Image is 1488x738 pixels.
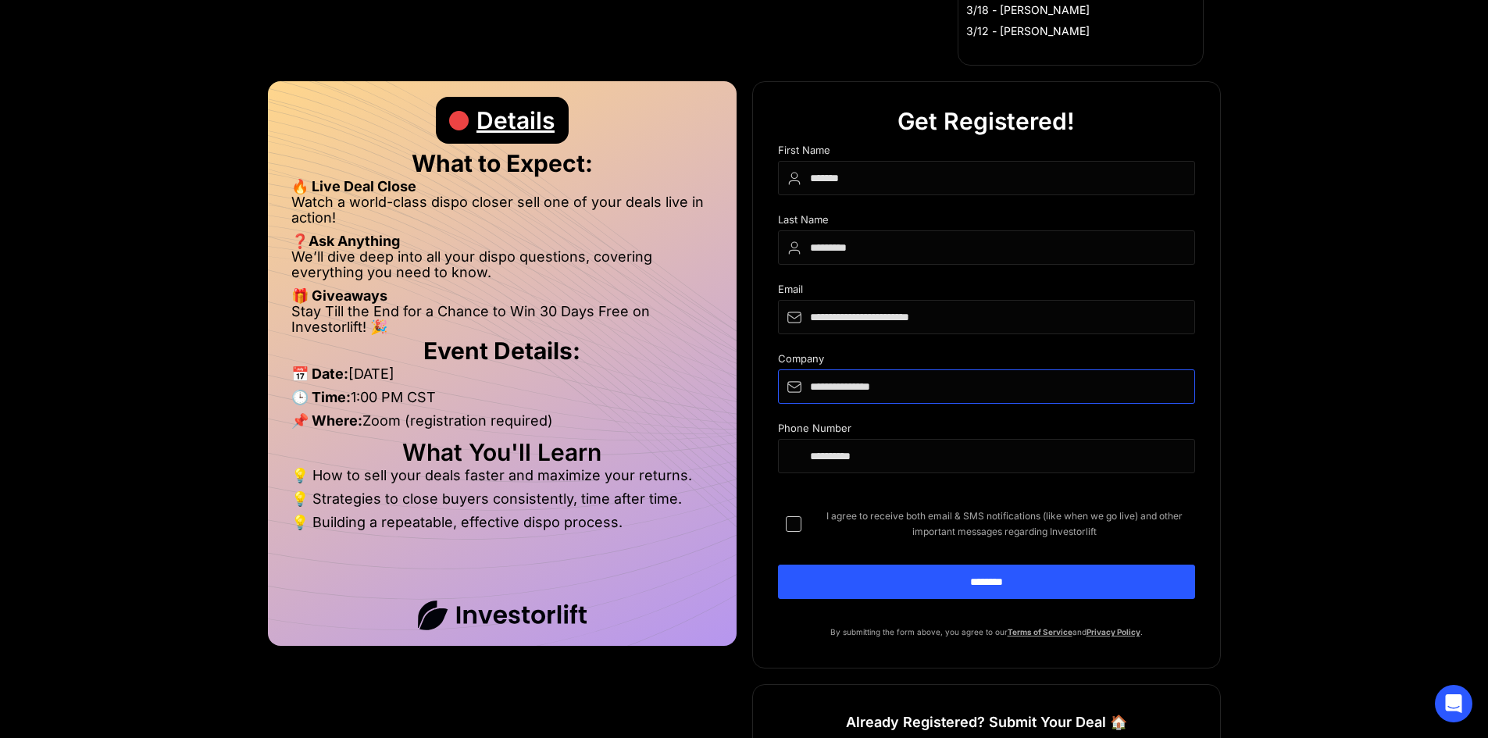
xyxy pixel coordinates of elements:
div: Phone Number [778,422,1195,439]
a: Terms of Service [1008,627,1072,636]
div: Open Intercom Messenger [1435,685,1472,722]
li: 💡 How to sell your deals faster and maximize your returns. [291,468,713,491]
p: By submitting the form above, you agree to our and . [778,624,1195,640]
li: 1:00 PM CST [291,390,713,413]
li: Watch a world-class dispo closer sell one of your deals live in action! [291,194,713,234]
div: Company [778,353,1195,369]
strong: What to Expect: [412,149,593,177]
li: 💡 Strategies to close buyers consistently, time after time. [291,491,713,515]
strong: 📅 Date: [291,365,348,382]
strong: 🔥 Live Deal Close [291,178,416,194]
strong: ❓Ask Anything [291,233,400,249]
span: I agree to receive both email & SMS notifications (like when we go live) and other important mess... [814,508,1195,540]
li: Stay Till the End for a Chance to Win 30 Days Free on Investorlift! 🎉 [291,304,713,335]
div: First Name [778,144,1195,161]
div: Details [476,97,555,144]
strong: 🕒 Time: [291,389,351,405]
strong: 📌 Where: [291,412,362,429]
h1: Already Registered? Submit Your Deal 🏠 [846,708,1127,736]
li: [DATE] [291,366,713,390]
div: Last Name [778,214,1195,230]
h2: What You'll Learn [291,444,713,460]
form: DIspo Day Main Form [778,144,1195,624]
strong: 🎁 Giveaways [291,287,387,304]
li: We’ll dive deep into all your dispo questions, covering everything you need to know. [291,249,713,288]
li: Zoom (registration required) [291,413,713,437]
a: Privacy Policy [1087,627,1140,636]
strong: Event Details: [423,337,580,365]
div: Email [778,283,1195,300]
li: 💡 Building a repeatable, effective dispo process. [291,515,713,530]
div: Get Registered! [897,98,1075,144]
